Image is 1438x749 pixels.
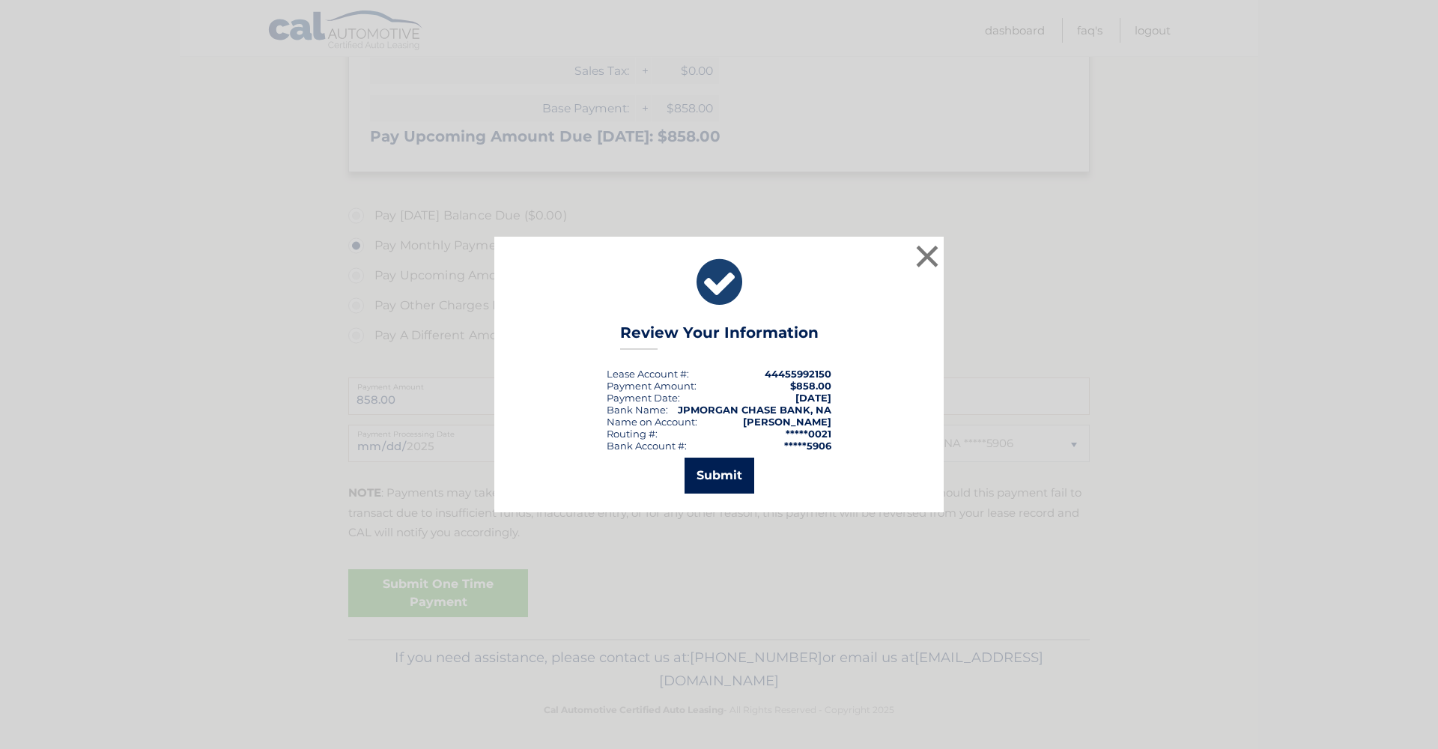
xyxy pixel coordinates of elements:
[607,404,668,416] div: Bank Name:
[678,404,831,416] strong: JPMORGAN CHASE BANK, NA
[685,458,754,494] button: Submit
[607,428,658,440] div: Routing #:
[607,416,697,428] div: Name on Account:
[743,416,831,428] strong: [PERSON_NAME]
[607,380,697,392] div: Payment Amount:
[795,392,831,404] span: [DATE]
[607,368,689,380] div: Lease Account #:
[790,380,831,392] span: $858.00
[912,241,942,271] button: ×
[607,392,680,404] div: :
[607,392,678,404] span: Payment Date
[765,368,831,380] strong: 44455992150
[607,440,687,452] div: Bank Account #:
[620,324,819,350] h3: Review Your Information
